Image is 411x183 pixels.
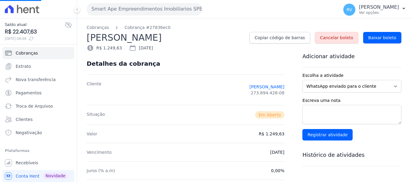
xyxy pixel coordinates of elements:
a: Cobranças [87,24,109,31]
span: [DATE] 09:39 [5,36,65,41]
div: [DATE] [129,44,153,52]
button: RV [PERSON_NAME] Ver opções [338,1,411,18]
div: R$ 1.249,63 [87,44,122,52]
button: Smart Ape Empreendimentos Imobiliarios SPE LTDA [87,3,202,15]
a: Troca de Arquivos [2,100,74,112]
span: Troca de Arquivos [16,103,53,109]
label: Escreva uma nota [302,97,401,104]
a: Pagamentos [2,87,74,99]
nav: Breadcrumb [87,24,401,31]
div: Detalhes da cobrança [87,60,160,67]
span: Cancelar boleto [320,35,353,41]
span: 273.894.428-08 [251,90,284,96]
span: Copiar código de barras [255,35,305,41]
span: Conta Hent [16,173,39,179]
span: Nova transferência [16,77,56,83]
dd: R$ 1.249,63 [259,131,284,137]
dt: Cliente [87,81,101,99]
span: R$ 22.407,63 [5,28,65,36]
a: Nova transferência [2,74,74,86]
dt: Valor [87,131,97,137]
label: Escolha a atividade [302,72,401,79]
a: Clientes [2,113,74,125]
span: RV [347,8,352,12]
a: Negativação [2,127,74,139]
p: Ver opções [359,10,399,15]
a: Baixar boleto [363,32,401,43]
a: Cobrança #27836ec0 [125,24,171,31]
div: Plataformas [5,147,72,154]
span: Pagamentos [16,90,42,96]
span: Negativação [16,130,42,136]
dt: Vencimento [87,149,112,155]
a: Recebíveis [2,157,74,169]
span: Novidade [43,172,68,179]
a: Cobranças [2,47,74,59]
dt: Juros (% a.m) [87,168,115,174]
span: Extrato [16,63,31,69]
input: Registrar atividade [302,129,353,140]
dt: Situação [87,111,105,118]
span: Em Aberto [255,111,285,118]
a: Copiar código de barras [249,32,310,43]
a: [PERSON_NAME] [249,84,284,90]
p: [PERSON_NAME] [359,4,399,10]
h2: [PERSON_NAME] [87,31,245,44]
span: Cobranças [16,50,38,56]
span: Baixar boleto [368,35,396,41]
a: Extrato [2,60,74,72]
span: Clientes [16,116,32,122]
dd: 0,00% [271,168,284,174]
h3: Histórico de atividades [302,151,401,159]
h3: Adicionar atividade [302,53,401,60]
dd: [DATE] [270,149,284,155]
a: Cancelar boleto [315,32,358,43]
span: Recebíveis [16,160,38,166]
a: Conta Hent Novidade [2,170,74,182]
span: Saldo atual [5,21,65,28]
